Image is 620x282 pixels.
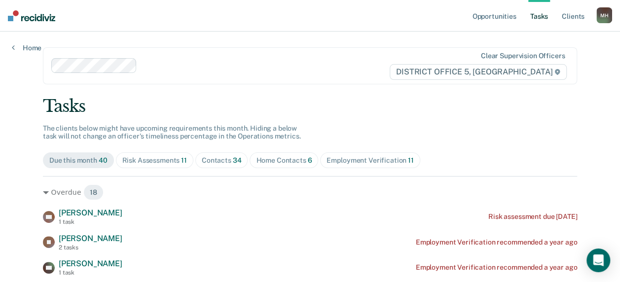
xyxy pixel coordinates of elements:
div: Tasks [43,96,577,116]
span: 6 [307,156,312,164]
div: Employment Verification recommended a year ago [416,263,578,272]
span: The clients below might have upcoming requirements this month. Hiding a below task will not chang... [43,124,301,141]
span: [PERSON_NAME] [59,208,122,217]
div: 1 task [59,269,122,276]
span: [PERSON_NAME] [59,259,122,268]
span: 40 [99,156,108,164]
div: 2 tasks [59,244,122,251]
span: 11 [408,156,414,164]
div: Due this month [49,156,108,165]
div: Home Contacts [256,156,312,165]
div: Overdue 18 [43,184,577,200]
span: [PERSON_NAME] [59,234,122,243]
button: MH [596,7,612,23]
div: Risk Assessments [122,156,187,165]
div: M H [596,7,612,23]
span: DISTRICT OFFICE 5, [GEOGRAPHIC_DATA] [390,64,567,80]
img: Recidiviz [8,10,55,21]
a: Home [12,43,41,52]
div: Employment Verification recommended a year ago [416,238,578,247]
div: 1 task [59,218,122,225]
span: 18 [83,184,104,200]
span: 34 [233,156,242,164]
div: Clear supervision officers [481,52,565,60]
div: Risk assessment due [DATE] [488,212,577,221]
div: Employment Verification [327,156,413,165]
span: 11 [181,156,187,164]
div: Open Intercom Messenger [586,248,610,272]
div: Contacts [202,156,242,165]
